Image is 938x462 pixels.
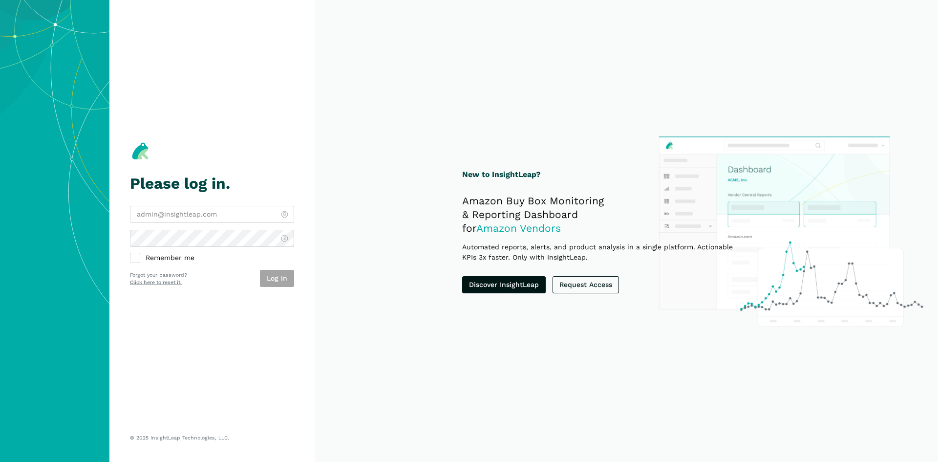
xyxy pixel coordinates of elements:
[130,435,294,441] p: © 2025 InsightLeap Technologies, LLC.
[462,194,748,235] h2: Amazon Buy Box Monitoring & Reporting Dashboard for
[462,169,748,181] h1: New to InsightLeap?
[130,206,294,223] input: admin@insightleap.com
[553,276,619,293] a: Request Access
[476,222,561,234] span: Amazon Vendors
[130,279,182,286] a: Click here to reset it.
[654,132,927,331] img: InsightLeap Product
[130,254,294,263] label: Remember me
[462,242,748,263] p: Automated reports, alerts, and product analysis in a single platform. Actionable KPIs 3x faster. ...
[130,271,187,279] p: Forgot your password?
[462,276,546,293] a: Discover InsightLeap
[130,175,294,192] h1: Please log in.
